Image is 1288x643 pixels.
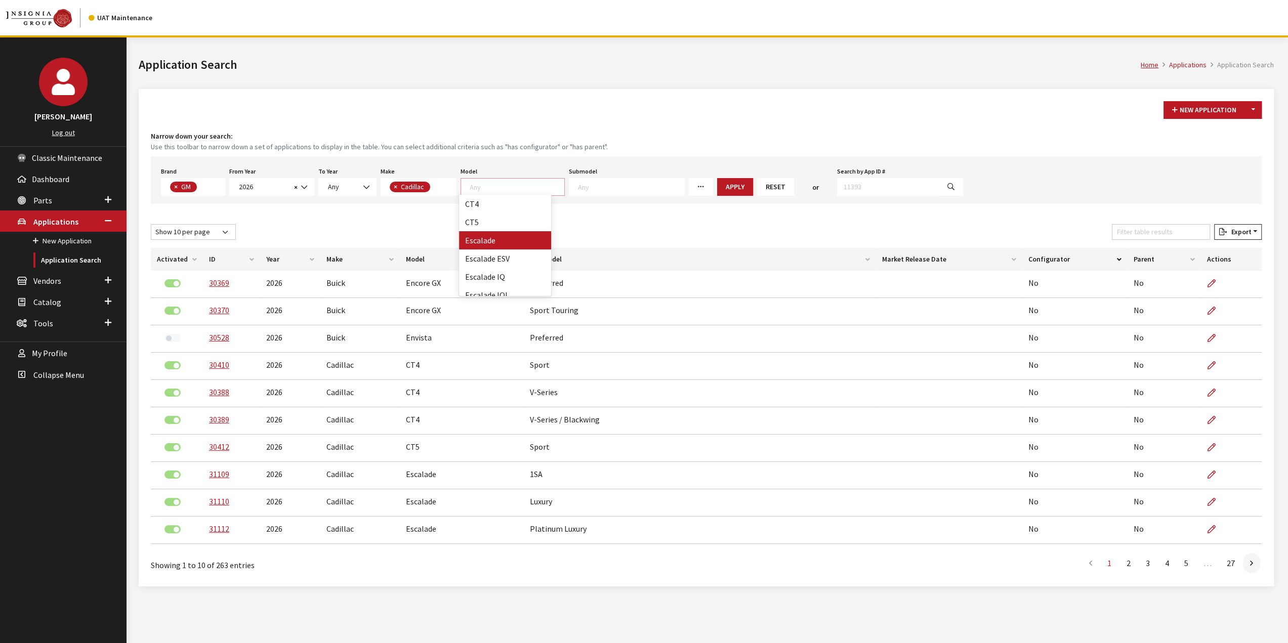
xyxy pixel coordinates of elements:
td: Escalade [400,517,524,544]
span: Catalog [33,297,61,307]
td: Sport [524,353,877,380]
td: Encore GX [400,271,524,298]
td: No [1128,517,1201,544]
textarea: Search [433,183,438,192]
textarea: Search [470,182,564,191]
td: Preferred [524,271,877,298]
span: 2026 [229,178,314,196]
th: Activated: activate to sort column ascending [151,248,203,271]
td: Buick [320,325,399,353]
li: Escalade [459,231,551,249]
td: V-Series / Blackwing [524,407,877,435]
h1: Application Search [139,56,1141,74]
td: No [1128,489,1201,517]
td: Sport Touring [524,298,877,325]
td: Cadillac [320,407,399,435]
td: No [1022,517,1127,544]
td: 2026 [260,489,321,517]
td: Cadillac [320,353,399,380]
div: Showing 1 to 10 of 263 entries [151,552,607,571]
th: Parent: activate to sort column ascending [1128,248,1201,271]
a: Edit Application [1207,353,1224,378]
td: No [1022,462,1127,489]
a: Home [1141,60,1158,69]
td: 1SA [524,462,877,489]
a: 31110 [209,496,229,506]
span: Collapse Menu [33,370,84,380]
li: CT4 [459,195,551,213]
td: 2026 [260,407,321,435]
a: Edit Application [1207,380,1224,405]
td: No [1022,489,1127,517]
textarea: Search [578,182,684,191]
th: Model: activate to sort column ascending [400,248,524,271]
li: Applications [1158,60,1207,70]
button: Remove all items [291,182,298,193]
span: My Profile [32,349,67,359]
td: 2026 [260,271,321,298]
li: Escalade IQ [459,268,551,286]
td: Escalade [400,489,524,517]
a: Edit Application [1207,435,1224,460]
td: CT4 [400,353,524,380]
span: Applications [33,217,78,227]
span: × [174,182,178,191]
td: No [1128,353,1201,380]
span: × [394,182,397,191]
td: V-Series [524,380,877,407]
li: Application Search [1207,60,1274,70]
td: Platinum Luxury [524,517,877,544]
label: Search by App ID # [837,167,885,176]
td: Sport [524,435,877,462]
td: No [1022,298,1127,325]
span: Classic Maintenance [32,153,102,163]
td: 2026 [260,462,321,489]
a: Edit Application [1207,517,1224,542]
li: CT5 [459,213,551,231]
li: GM [170,182,197,192]
th: Submodel: activate to sort column ascending [524,248,877,271]
span: Cadillac [400,182,427,191]
a: 30412 [209,442,229,452]
a: 3 [1139,553,1157,573]
td: 2026 [260,380,321,407]
a: Edit Application [1207,298,1224,323]
td: CT4 [400,407,524,435]
td: No [1128,325,1201,353]
span: Any [325,182,370,192]
td: No [1022,380,1127,407]
button: Remove item [170,182,180,192]
td: 2026 [260,298,321,325]
span: Vendors [33,276,61,286]
span: Parts [33,195,52,205]
td: 2026 [260,325,321,353]
li: Cadillac [390,182,430,192]
a: 5 [1177,553,1195,573]
td: No [1128,380,1201,407]
td: No [1022,325,1127,353]
span: × [294,183,298,192]
td: 2026 [260,435,321,462]
td: Encore GX [400,298,524,325]
a: 31112 [209,524,229,534]
td: No [1128,435,1201,462]
img: John Swartwout [39,58,88,106]
th: ID: activate to sort column ascending [203,248,260,271]
input: 11393 [837,178,939,196]
a: Edit Application [1207,325,1224,351]
td: 2026 [260,353,321,380]
a: Edit Application [1207,462,1224,487]
a: 27 [1220,553,1242,573]
td: Cadillac [320,489,399,517]
td: 2026 [260,517,321,544]
a: 30388 [209,387,229,397]
button: Remove item [390,182,400,192]
a: Insignia Group logo [6,8,89,27]
a: 30410 [209,360,229,370]
a: 30389 [209,414,229,424]
th: Market Release Date: activate to sort column ascending [876,248,1022,271]
td: Buick [320,271,399,298]
a: Log out [52,128,75,137]
td: Escalade [400,462,524,489]
label: Model [461,167,477,176]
